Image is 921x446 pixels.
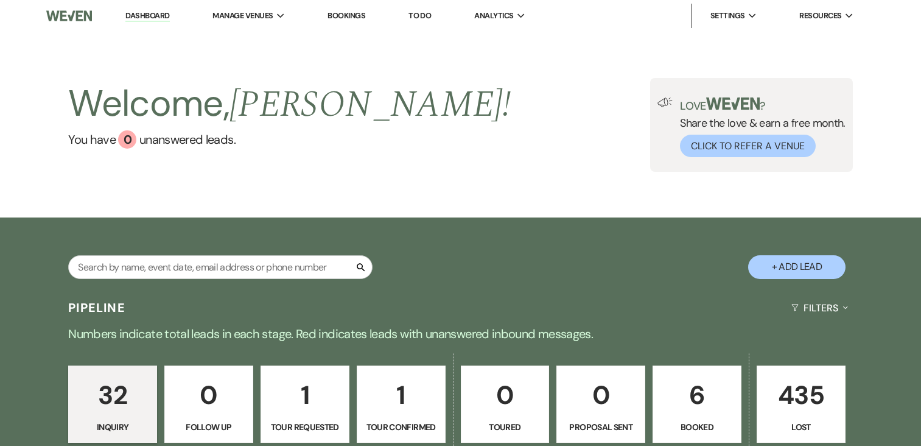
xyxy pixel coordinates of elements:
a: Dashboard [125,10,169,22]
button: Click to Refer a Venue [680,135,816,157]
span: Settings [710,10,745,22]
a: 435Lost [757,366,846,444]
a: 1Tour Requested [261,366,349,444]
a: 0Proposal Sent [556,366,645,444]
a: To Do [408,10,431,21]
div: Share the love & earn a free month. [673,97,846,157]
div: 0 [118,130,136,149]
img: weven-logo-green.svg [706,97,760,110]
a: 0Follow Up [164,366,253,444]
a: 32Inquiry [68,366,157,444]
p: 1 [365,375,438,416]
p: Booked [660,420,734,434]
p: Love ? [680,97,846,111]
img: loud-speaker-illustration.svg [657,97,673,107]
h3: Pipeline [68,299,125,316]
a: Bookings [327,10,365,21]
button: Filters [786,292,853,324]
p: Proposal Sent [564,420,637,434]
a: 0Toured [461,366,550,444]
p: 0 [564,375,637,416]
h2: Welcome, [68,78,511,130]
a: 6Booked [653,366,741,444]
button: + Add Lead [748,255,846,279]
input: Search by name, event date, email address or phone number [68,255,373,279]
img: Weven Logo [46,3,92,29]
a: 1Tour Confirmed [357,366,446,444]
p: Inquiry [76,420,149,434]
p: Numbers indicate total leads in each stage. Red indicates leads with unanswered inbound messages. [23,324,899,344]
span: Manage Venues [212,10,273,22]
p: Toured [469,420,542,434]
p: Follow Up [172,420,245,434]
a: You have 0 unanswered leads. [68,130,511,149]
span: Analytics [474,10,513,22]
p: 6 [660,375,734,416]
span: Resources [799,10,841,22]
p: 1 [268,375,341,416]
p: Tour Requested [268,420,341,434]
p: 435 [765,375,838,416]
p: 0 [172,375,245,416]
p: Lost [765,420,838,434]
span: [PERSON_NAME] ! [229,77,511,133]
p: 32 [76,375,149,416]
p: 0 [469,375,542,416]
p: Tour Confirmed [365,420,438,434]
